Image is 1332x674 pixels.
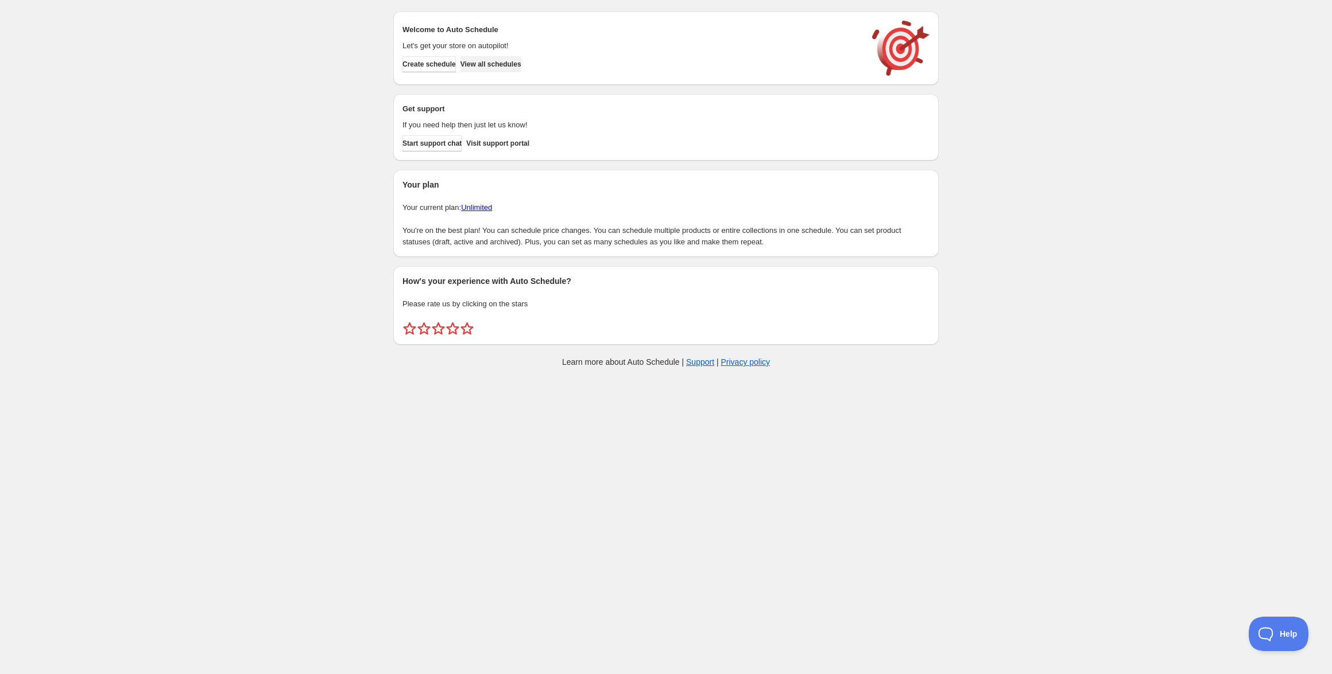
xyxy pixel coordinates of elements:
iframe: Toggle Customer Support [1249,617,1309,651]
p: If you need help then just let us know! [402,119,861,131]
h2: Get support [402,103,861,115]
span: Start support chat [402,139,462,148]
a: Support [686,357,714,367]
span: Create schedule [402,60,456,69]
h2: Welcome to Auto Schedule [402,24,861,36]
a: Visit support portal [466,135,529,151]
p: Let's get your store on autopilot! [402,40,861,52]
span: Visit support portal [466,139,529,148]
p: Please rate us by clicking on the stars [402,298,930,310]
h2: How's your experience with Auto Schedule? [402,275,930,287]
a: Unlimited [461,203,492,212]
button: Create schedule [402,56,456,72]
p: Your current plan: [402,202,930,213]
h2: Your plan [402,179,930,190]
a: Privacy policy [721,357,770,367]
a: Start support chat [402,135,462,151]
button: View all schedules [460,56,521,72]
p: Learn more about Auto Schedule | | [562,356,770,368]
span: View all schedules [460,60,521,69]
p: You're on the best plan! You can schedule price changes. You can schedule multiple products or en... [402,225,930,248]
